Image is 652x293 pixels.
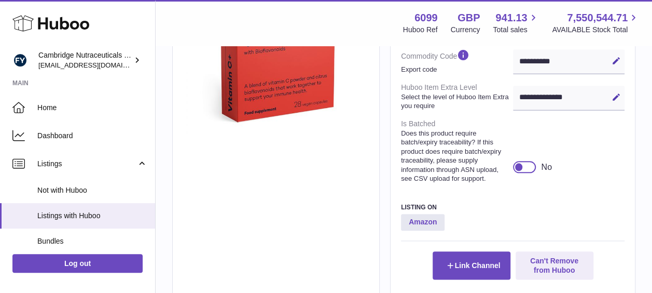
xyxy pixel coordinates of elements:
strong: Export code [401,65,510,74]
span: Not with Huboo [37,185,147,195]
dt: Huboo Item Extra Level [401,78,513,115]
span: 7,550,544.71 [567,11,628,25]
span: [EMAIL_ADDRESS][DOMAIN_NAME] [38,61,152,69]
span: Home [37,103,147,113]
h3: Listing On [401,203,625,211]
button: Link Channel [433,251,510,279]
img: internalAdmin-6099@internal.huboo.com [12,52,28,68]
span: Listings with Huboo [37,211,147,221]
button: Can't Remove from Huboo [516,251,593,279]
div: Huboo Ref [403,25,438,35]
span: 941.13 [495,11,527,25]
span: AVAILABLE Stock Total [552,25,640,35]
strong: GBP [457,11,480,25]
div: Cambridge Nutraceuticals Ltd [38,50,132,70]
a: 7,550,544.71 AVAILABLE Stock Total [552,11,640,35]
a: 941.13 Total sales [493,11,539,35]
strong: 6099 [414,11,438,25]
strong: Amazon [401,214,445,231]
span: Dashboard [37,131,147,141]
span: Bundles [37,236,147,246]
span: Total sales [493,25,539,35]
a: Log out [12,254,143,273]
dt: Commodity Code [401,44,513,78]
strong: Does this product require batch/expiry traceability? If this product does require batch/expiry tr... [401,129,510,183]
div: No [541,162,551,173]
div: Currency [451,25,480,35]
span: Listings [37,159,136,169]
dt: Is Batched [401,115,513,188]
strong: Select the level of Huboo Item Extra you require [401,92,510,111]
